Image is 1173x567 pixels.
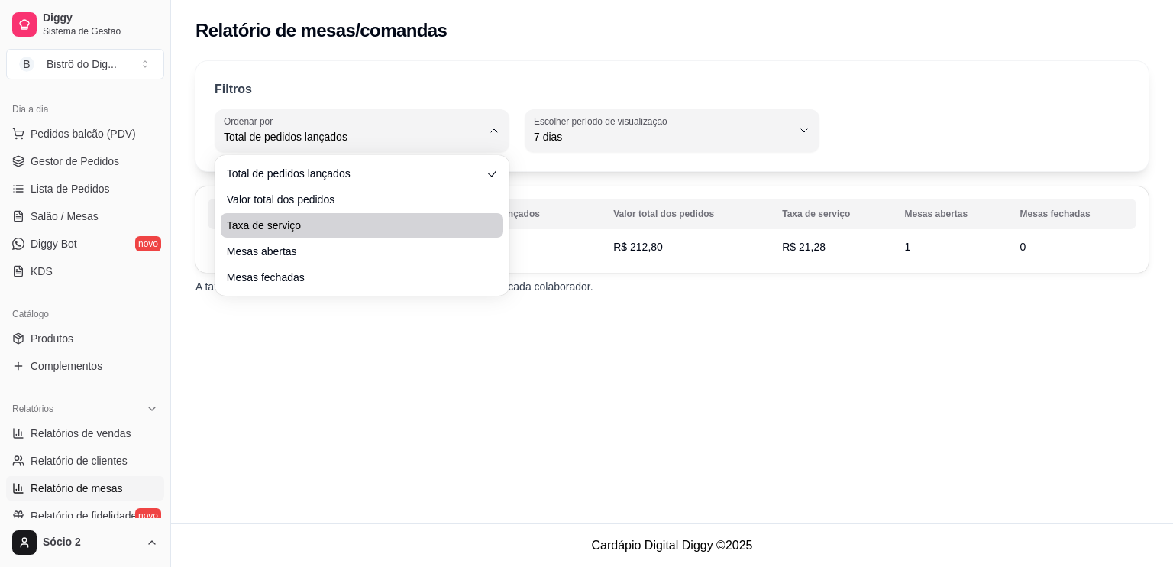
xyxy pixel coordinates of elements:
span: Relatório de mesas [31,481,123,496]
button: Select a team [6,49,164,79]
span: Lista de Pedidos [31,181,110,196]
span: Total de pedidos lançados [224,129,482,144]
span: Taxa de serviço [227,218,482,233]
div: Bistrô do Dig ... [47,57,117,72]
div: Catálogo [6,302,164,326]
span: Pedidos balcão (PDV) [31,126,136,141]
p: Filtros [215,80,252,99]
span: Relatórios de vendas [31,426,131,441]
span: Diggy [43,11,158,25]
span: 1 [904,241,910,253]
footer: Cardápio Digital Diggy © 2025 [171,523,1173,567]
span: KDS [31,264,53,279]
th: Total de pedidos lançados [416,199,604,229]
span: Valor total dos pedidos [227,192,482,207]
span: B [19,57,34,72]
span: Total de pedidos lançados [227,166,482,181]
span: Diggy Bot [31,236,77,251]
span: 0 [1020,241,1026,253]
span: Gestor de Pedidos [31,154,119,169]
span: Sistema de Gestão [43,25,158,37]
th: Mesas abertas [895,199,1010,229]
span: R$ 212,80 [613,241,663,253]
th: Taxa de serviço [773,199,895,229]
span: Salão / Mesas [31,209,99,224]
p: A taxa de serviço é calculada pelas mesas que foram abertas por cada colaborador. [195,279,1149,294]
th: Valor total dos pedidos [604,199,773,229]
span: Complementos [31,358,102,374]
span: Relatório de fidelidade [31,508,137,523]
span: Relatório de clientes [31,453,128,468]
span: Mesas fechadas [227,270,482,285]
span: Mesas abertas [227,244,482,259]
span: Produtos [31,331,73,346]
div: Dia a dia [6,97,164,122]
h2: Relatório de mesas/comandas [195,18,447,43]
span: 7 dias [534,129,792,144]
th: Garçom [208,199,416,229]
span: Relatórios [12,403,53,415]
th: Mesas fechadas [1011,199,1136,229]
span: Sócio 2 [43,536,140,549]
label: Ordenar por [224,115,278,128]
label: Escolher período de visualização [534,115,672,128]
span: R$ 21,28 [782,241,826,253]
